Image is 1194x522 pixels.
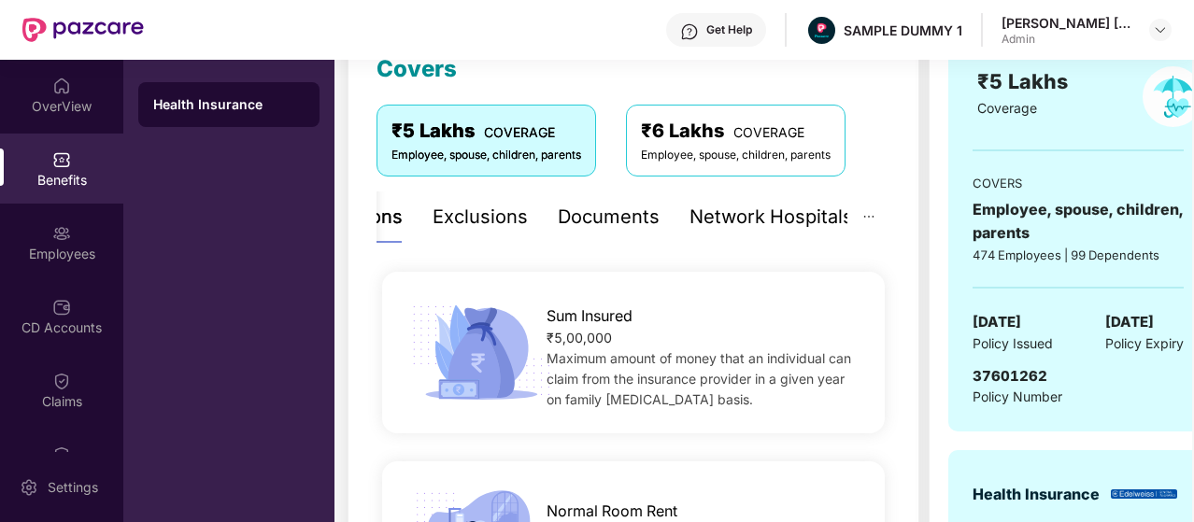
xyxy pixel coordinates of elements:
div: 474 Employees | 99 Dependents [973,246,1184,264]
div: Employee, spouse, children, parents [391,147,581,164]
div: Exclusions [433,203,528,232]
div: Get Help [706,22,752,37]
div: ₹6 Lakhs [641,117,831,146]
span: Sum Insured [547,304,633,328]
span: [DATE] [1105,311,1154,333]
div: Documents [558,203,660,232]
div: [PERSON_NAME] [PERSON_NAME] [1002,14,1132,32]
img: New Pazcare Logo [22,18,144,42]
span: Coverage [977,100,1037,116]
img: svg+xml;base64,PHN2ZyBpZD0iQ2xhaW0iIHhtbG5zPSJodHRwOi8vd3d3LnczLm9yZy8yMDAwL3N2ZyIgd2lkdGg9IjIwIi... [52,372,71,390]
span: Covers [377,55,457,82]
img: svg+xml;base64,PHN2ZyBpZD0iQmVuZWZpdHMiIHhtbG5zPSJodHRwOi8vd3d3LnczLm9yZy8yMDAwL3N2ZyIgd2lkdGg9Ij... [52,150,71,169]
div: Health Insurance [973,483,1100,506]
img: svg+xml;base64,PHN2ZyBpZD0iQ2xhaW0iIHhtbG5zPSJodHRwOi8vd3d3LnczLm9yZy8yMDAwL3N2ZyIgd2lkdGg9IjIwIi... [52,445,71,464]
img: svg+xml;base64,PHN2ZyBpZD0iRHJvcGRvd24tMzJ4MzIiIHhtbG5zPSJodHRwOi8vd3d3LnczLm9yZy8yMDAwL3N2ZyIgd2... [1153,22,1168,37]
div: ₹5 Lakhs [391,117,581,146]
img: insurerLogo [1111,489,1177,500]
div: COVERS [973,174,1184,192]
div: Admin [1002,32,1132,47]
img: svg+xml;base64,PHN2ZyBpZD0iQ0RfQWNjb3VudHMiIGRhdGEtbmFtZT0iQ0QgQWNjb3VudHMiIHhtbG5zPSJodHRwOi8vd3... [52,298,71,317]
span: COVERAGE [733,124,804,140]
span: ₹5 Lakhs [977,69,1073,93]
img: svg+xml;base64,PHN2ZyBpZD0iU2V0dGluZy0yMHgyMCIgeG1sbnM9Imh0dHA6Ly93d3cudzMub3JnLzIwMDAvc3ZnIiB3aW... [20,478,38,497]
img: svg+xml;base64,PHN2ZyBpZD0iSGVscC0zMngzMiIgeG1sbnM9Imh0dHA6Ly93d3cudzMub3JnLzIwMDAvc3ZnIiB3aWR0aD... [680,22,699,41]
div: ₹5,00,000 [547,328,861,348]
div: Employee, spouse, children, parents [973,198,1184,245]
span: Maximum amount of money that an individual can claim from the insurance provider in a given year ... [547,350,851,407]
span: [DATE] [973,311,1021,333]
span: Policy Issued [973,333,1053,354]
span: Policy Expiry [1105,333,1184,354]
span: COVERAGE [484,124,555,140]
span: 37601262 [973,367,1047,385]
div: Network Hospitals [689,203,853,232]
button: ellipsis [847,191,890,243]
div: SAMPLE DUMMY 1 [844,21,962,39]
span: Policy Number [973,388,1062,404]
img: svg+xml;base64,PHN2ZyBpZD0iSG9tZSIgeG1sbnM9Imh0dHA6Ly93d3cudzMub3JnLzIwMDAvc3ZnIiB3aWR0aD0iMjAiIG... [52,77,71,95]
span: ellipsis [862,210,875,223]
div: Settings [42,478,104,497]
img: svg+xml;base64,PHN2ZyBpZD0iRW1wbG95ZWVzIiB4bWxucz0iaHR0cDovL3d3dy53My5vcmcvMjAwMC9zdmciIHdpZHRoPS... [52,224,71,243]
div: Employee, spouse, children, parents [641,147,831,164]
img: Pazcare_Alternative_logo-01-01.png [808,17,835,44]
div: Health Insurance [153,95,305,114]
img: icon [405,300,557,405]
